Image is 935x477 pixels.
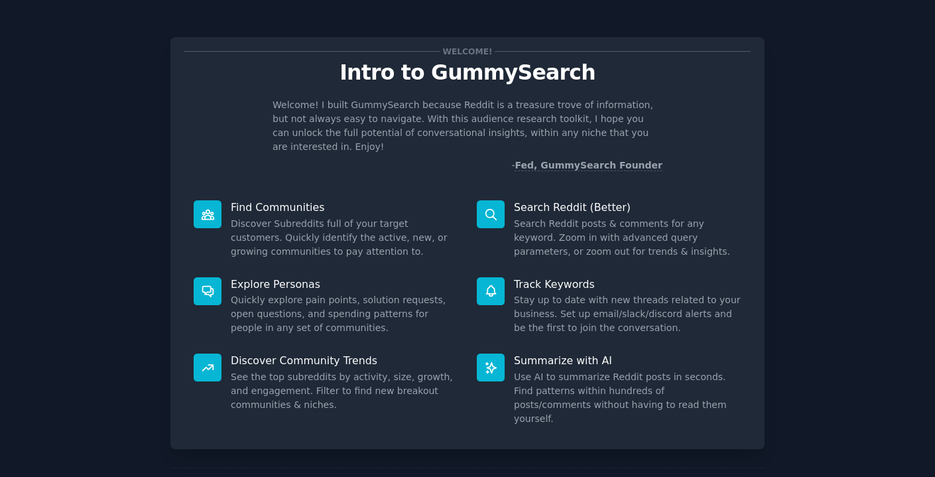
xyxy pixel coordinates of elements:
dd: Search Reddit posts & comments for any keyword. Zoom in with advanced query parameters, or zoom o... [514,217,741,259]
p: Explore Personas [231,277,458,291]
div: - [511,159,662,172]
dd: Use AI to summarize Reddit posts in seconds. Find patterns within hundreds of posts/comments with... [514,370,741,426]
a: Fed, GummySearch Founder [515,160,662,171]
dd: Quickly explore pain points, solution requests, open questions, and spending patterns for people ... [231,293,458,335]
dd: See the top subreddits by activity, size, growth, and engagement. Filter to find new breakout com... [231,370,458,412]
p: Discover Community Trends [231,354,458,368]
dd: Discover Subreddits full of your target customers. Quickly identify the active, new, or growing c... [231,217,458,259]
p: Summarize with AI [514,354,741,368]
p: Search Reddit (Better) [514,200,741,214]
span: Welcome! [440,44,495,58]
p: Intro to GummySearch [184,61,751,84]
p: Find Communities [231,200,458,214]
dd: Stay up to date with new threads related to your business. Set up email/slack/discord alerts and ... [514,293,741,335]
p: Track Keywords [514,277,741,291]
p: Welcome! I built GummySearch because Reddit is a treasure trove of information, but not always ea... [273,98,662,154]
